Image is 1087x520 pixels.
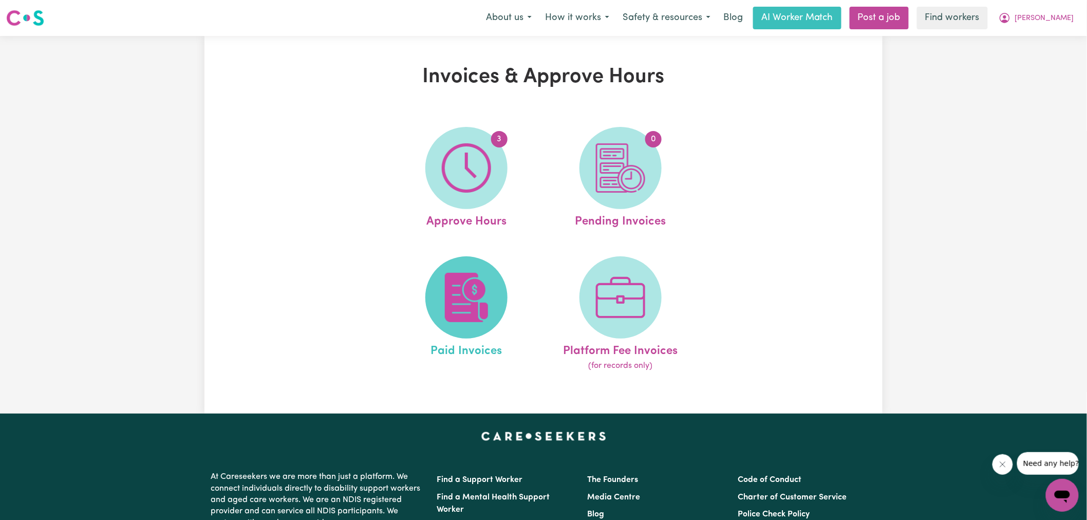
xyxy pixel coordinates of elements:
[547,256,695,373] a: Platform Fee Invoices(for records only)
[917,7,988,29] a: Find workers
[426,209,507,231] span: Approve Hours
[392,256,540,373] a: Paid Invoices
[491,131,508,147] span: 3
[437,493,550,514] a: Find a Mental Health Support Worker
[587,510,604,518] a: Blog
[1015,13,1074,24] span: [PERSON_NAME]
[992,454,1013,475] iframe: Close message
[717,7,749,29] a: Blog
[992,7,1081,29] button: My Account
[850,7,909,29] a: Post a job
[430,339,502,360] span: Paid Invoices
[479,7,538,29] button: About us
[575,209,666,231] span: Pending Invoices
[6,7,62,15] span: Need any help?
[547,127,695,231] a: Pending Invoices
[392,127,540,231] a: Approve Hours
[587,493,640,502] a: Media Centre
[738,510,810,518] a: Police Check Policy
[753,7,841,29] a: AI Worker Match
[324,65,763,89] h1: Invoices & Approve Hours
[587,476,638,484] a: The Founders
[1017,452,1079,475] iframe: Message from company
[563,339,678,360] span: Platform Fee Invoices
[588,360,652,372] span: (for records only)
[481,432,606,440] a: Careseekers home page
[6,6,44,30] a: Careseekers logo
[645,131,662,147] span: 0
[6,9,44,27] img: Careseekers logo
[738,493,847,502] a: Charter of Customer Service
[1046,479,1079,512] iframe: Button to launch messaging window
[538,7,616,29] button: How it works
[437,476,522,484] a: Find a Support Worker
[616,7,717,29] button: Safety & resources
[738,476,802,484] a: Code of Conduct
